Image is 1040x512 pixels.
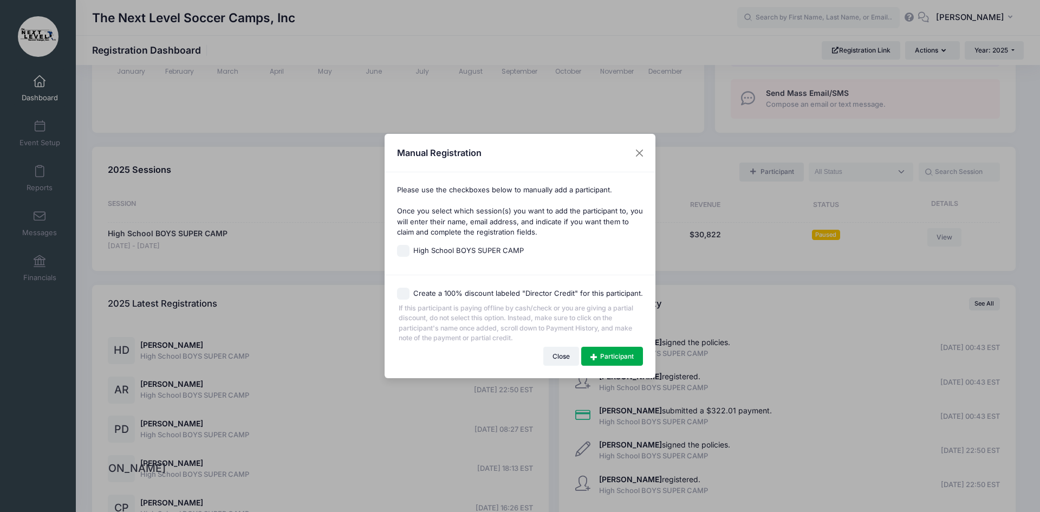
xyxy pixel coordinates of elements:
[413,245,524,256] span: High School BOYS SUPER CAMP
[581,347,643,365] a: Participant
[397,245,409,257] input: High School BOYS SUPER CAMP
[543,347,580,365] button: Close
[397,185,643,238] p: Please use the checkboxes below to manually add a participant. Once you select which session(s) y...
[397,146,482,159] h4: Manual Registration
[630,144,649,163] button: Close
[413,288,643,299] label: Create a 100% discount labeled "Director Credit" for this participant.
[397,300,643,344] span: If this participant is paying offline by cash/check or you are giving a partial discount, do not ...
